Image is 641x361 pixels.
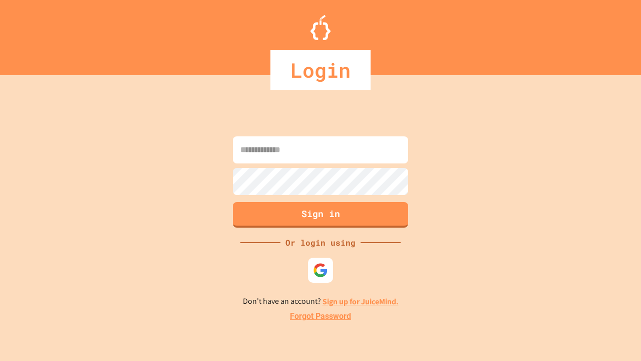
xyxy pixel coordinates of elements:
[270,50,371,90] div: Login
[243,295,399,308] p: Don't have an account?
[310,15,331,40] img: Logo.svg
[280,237,361,249] div: Or login using
[233,202,408,228] button: Sign in
[323,296,399,307] a: Sign up for JuiceMind.
[313,263,328,278] img: google-icon.svg
[290,310,351,322] a: Forgot Password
